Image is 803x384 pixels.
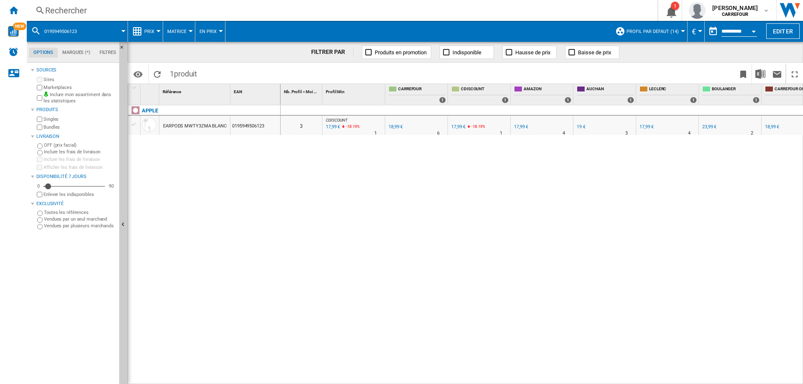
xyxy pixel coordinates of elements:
button: Indisponible [440,46,494,59]
button: 0195949506123 [44,21,85,42]
label: Inclure les frais de livraison [44,149,116,155]
div: EARPODS MWTY3ZMA ‎BLANC [163,117,227,136]
span: NEW [13,23,26,30]
img: profile.jpg [689,2,706,19]
button: Produits en promotion [362,46,431,59]
div: 17,99 € [450,123,465,131]
div: FILTRER PAR [311,48,354,56]
div: 23,99 € [701,123,716,131]
div: Sort None [142,84,159,97]
div: Produits [36,107,116,113]
button: Profil par défaut (14) [627,21,683,42]
div: CARREFOUR 1 offers sold by CARREFOUR [387,84,448,105]
div: Sort None [282,84,322,97]
div: Référence Sort None [161,84,230,97]
label: Afficher les frais de livraison [43,164,116,170]
label: Bundles [43,124,116,130]
div: 90 [107,183,116,189]
span: Profil Min [326,89,345,94]
span: produit [174,69,197,78]
md-tab-item: Marques (*) [58,48,95,58]
md-menu: Currency [688,21,705,42]
input: Inclure les frais de livraison [37,157,42,162]
span: Nb. Profil < Moi [284,89,313,94]
input: Vendues par un seul marchand [37,217,43,223]
div: Profil Min Sort None [324,84,385,97]
input: Bundles [37,125,42,130]
span: Référence [163,89,181,94]
div: AMAZON 1 offers sold by AMAZON [512,84,573,105]
label: Toutes les références [44,209,116,216]
div: Sort None [324,84,385,97]
div: 0195949506123 [31,21,123,42]
img: mysite-bg-18x18.png [43,92,49,97]
div: 1 offers sold by CDISCOUNT [502,97,509,103]
label: Singles [43,116,116,122]
i: % [345,123,350,133]
md-tab-item: Options [29,48,58,58]
div: Livraison [36,133,116,140]
div: Rechercher [45,5,636,16]
button: Matrice [167,21,191,42]
span: Baisse de prix [578,49,611,56]
input: Inclure les frais de livraison [37,150,43,155]
div: Délai de livraison : 3 jours [625,129,628,137]
button: Créer un favoris [735,64,752,84]
span: Hausse de prix [515,49,550,56]
md-slider: Disponibilité [43,182,105,191]
span: Matrice [167,29,187,34]
input: Marketplaces [37,85,42,90]
label: Vendues par plusieurs marchands [44,223,116,229]
input: Toutes les références [37,211,43,216]
button: Prix [144,21,159,42]
span: [PERSON_NAME] [712,4,758,12]
div: Sort None [232,84,280,97]
input: OFF (prix facial) [37,143,43,149]
label: Sites [43,76,116,83]
div: 1 offers sold by CARREFOUR [439,97,446,103]
button: Editer [766,23,800,39]
div: 18,99 € [765,124,779,130]
span: CDISCOUNT [461,86,509,93]
div: 23,99 € [702,124,716,130]
input: Afficher les frais de livraison [37,165,42,170]
md-tab-item: Filtres [95,48,121,58]
div: AUCHAN 1 offers sold by AUCHAN [575,84,636,105]
span: Prix [144,29,154,34]
img: excel-24x24.png [755,69,765,79]
span: Indisponible [453,49,481,56]
label: Vendues par un seul marchand [44,216,116,222]
span: AMAZON [524,86,571,93]
div: 1 [671,2,679,10]
button: Masquer [119,42,129,57]
div: 17,99 € [638,123,654,131]
div: 18,99 € [387,123,403,131]
span: EAN [234,89,242,94]
div: 18,99 € [764,123,779,131]
div: 18,99 € [389,124,403,130]
img: alerts-logo.svg [8,47,18,57]
i: % [471,123,476,133]
div: Profil par défaut (14) [615,21,683,42]
span: Produits en promotion [375,49,427,56]
div: 3 [281,116,322,135]
div: BOULANGER 1 offers sold by BOULANGER [701,84,761,105]
button: Open calendar [746,23,761,38]
div: CDISCOUNT 1 offers sold by CDISCOUNT [450,84,510,105]
span: -18.19 [471,124,482,129]
span: CARREFOUR [398,86,446,93]
span: Profil par défaut (14) [627,29,679,34]
div: 19 € [575,123,586,131]
label: Inclure les frais de livraison [43,156,116,163]
div: 17,99 € [451,124,465,130]
input: Vendues par plusieurs marchands [37,224,43,229]
div: Nb. Profil < Moi Sort None [282,84,322,97]
div: Sort None [161,84,230,97]
button: Hausse de prix [502,46,557,59]
div: Délai de livraison : 1 jour [374,129,377,137]
div: 1 offers sold by AUCHAN [627,97,634,103]
button: Options [130,66,146,81]
label: OFF (prix facial) [44,142,116,148]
